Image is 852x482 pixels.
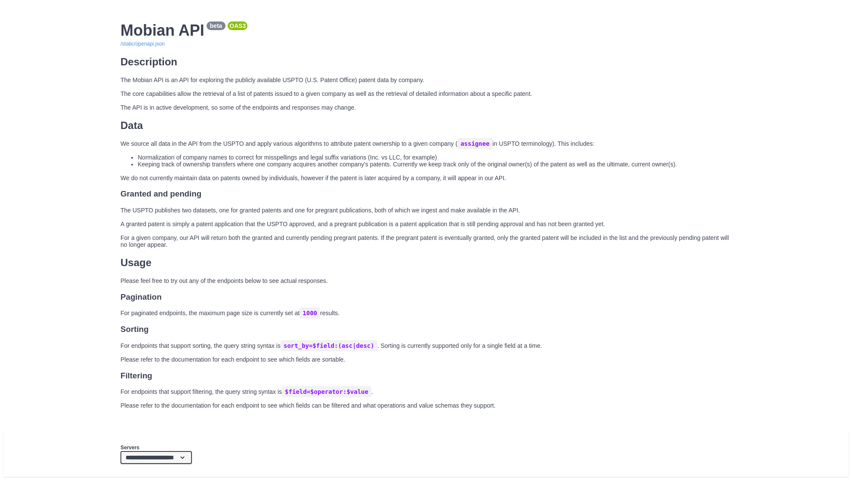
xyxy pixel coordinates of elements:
[138,161,732,168] li: Keeping track of ownership transfers where one company acquires another company's patents. Curren...
[120,21,732,40] h2: Mobian API
[457,138,492,149] code: assignee
[229,22,246,29] pre: OAS3
[120,207,732,248] p: The USPTO publishes two datasets, one for granted patents and one for pregrant publications, both...
[120,445,139,451] span: Servers
[138,154,732,161] li: Normalization of company names to correct for misspellings and legal suffix variations (Inc. vs L...
[120,371,732,381] h3: Filtering
[299,307,320,319] code: 1000
[120,310,732,316] p: For paginated endpoints, the maximum page size is currently set at results.
[120,120,732,132] h2: Data
[120,77,732,111] p: The Mobian API is an API for exploring the publicly available USPTO (U.S. Patent Office) patent d...
[120,292,732,302] h3: Pagination
[120,277,732,284] p: Please feel free to try out any of the endpoints below to see actual responses.
[281,340,377,351] code: sort_by=$field:(asc|desc)
[120,257,732,269] h2: Usage
[120,388,732,409] p: For endpoints that support filtering, the query string syntax is . Please refer to the documentat...
[120,342,732,363] p: For endpoints that support sorting, the query string syntax is . Sorting is currently supported o...
[120,175,732,181] p: We do not currently maintain data on patents owned by individuals, however if the patent is later...
[120,325,732,334] h3: Sorting
[282,386,371,397] code: $field=$operator:$value
[120,41,165,47] a: /static/openapi.json
[208,22,224,29] pre: beta
[120,56,732,68] h2: Description
[120,189,732,199] h3: Granted and pending
[120,140,732,147] p: We source all data in the API from the USPTO and apply various algorithms to attribute patent own...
